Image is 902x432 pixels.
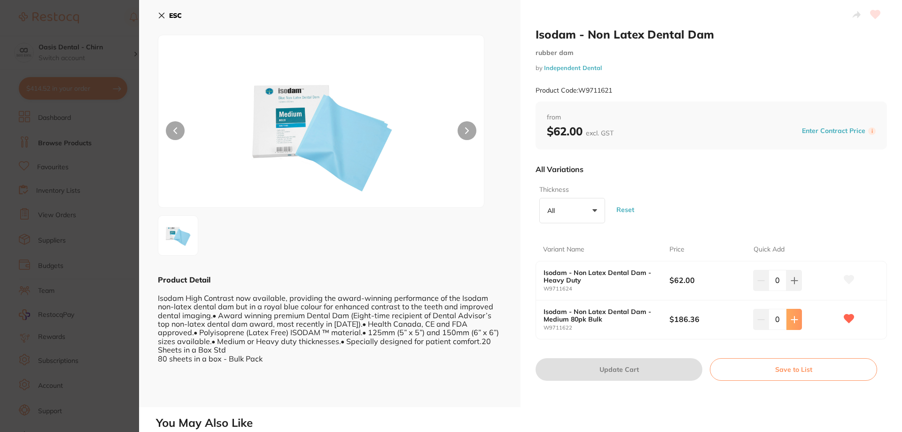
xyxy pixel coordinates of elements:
[614,193,637,227] button: Reset
[539,198,605,223] button: All
[543,245,584,254] p: Variant Name
[224,59,419,207] img: aD0xOTIw
[544,308,657,323] b: Isodam - Non Latex Dental Dam - Medium 80pk Bulk
[669,314,745,324] b: $186.36
[868,127,876,135] label: i
[158,285,502,363] div: Isodam High Contrast now available, providing the award-winning performance of the Isodam non-lat...
[158,275,210,284] b: Product Detail
[161,219,195,252] img: aD0xOTIw
[536,64,887,71] small: by
[669,275,745,285] b: $62.00
[536,49,887,57] small: rubber dam
[544,325,669,331] small: W9711622
[710,358,877,381] button: Save to List
[539,185,602,195] label: Thickness
[547,206,559,215] p: All
[544,269,657,284] b: Isodam - Non Latex Dental Dam - Heavy Duty
[754,245,785,254] p: Quick Add
[536,165,583,174] p: All Variations
[536,86,612,94] small: Product Code: W9711621
[156,416,898,430] h2: You May Also Like
[669,245,684,254] p: Price
[158,8,182,24] button: ESC
[586,129,614,137] span: excl. GST
[544,286,669,292] small: W9711624
[544,64,602,71] a: Independent Dental
[547,124,614,138] b: $62.00
[536,27,887,41] h2: Isodam - Non Latex Dental Dam
[536,358,702,381] button: Update Cart
[799,126,868,135] button: Enter Contract Price
[169,11,182,20] b: ESC
[547,113,876,122] span: from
